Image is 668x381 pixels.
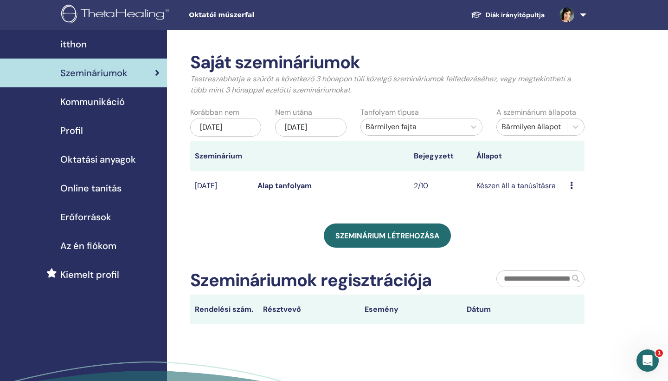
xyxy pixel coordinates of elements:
label: A szeminárium állapota [496,107,576,118]
h2: Szemináriumok regisztrációja [190,270,431,291]
img: logo.png [61,5,172,26]
span: Erőforrások [60,210,111,224]
a: Szeminárium létrehozása [324,223,451,248]
a: Diák irányítópultja [463,7,552,24]
td: 2/10 [409,171,472,201]
td: Készen áll a tanúsításra [472,171,565,201]
label: Nem utána [275,107,312,118]
label: Korábban nem [190,107,239,118]
span: itthon [60,37,87,51]
a: Alap tanfolyam [257,181,312,190]
span: Kiemelt profil [60,268,119,282]
div: [DATE] [190,118,261,137]
label: Tanfolyam típusa [360,107,419,118]
span: Szemináriumok [60,66,128,80]
span: Az én fiókom [60,239,116,253]
th: Szeminárium [190,141,253,171]
div: Bármilyen fajta [366,121,460,132]
span: 1 [655,349,663,357]
span: Profil [60,124,83,138]
td: [DATE] [190,171,253,201]
th: Állapot [472,141,565,171]
span: Szeminárium létrehozása [335,231,439,241]
th: Rendelési szám. [190,295,258,324]
span: Kommunikáció [60,95,125,109]
p: Testreszabhatja a szűrőt a következő 3 hónapon túli közelgő szemináriumok felfedezéséhez, vagy me... [190,73,584,96]
th: Esemény [360,295,462,324]
th: Résztvevő [258,295,360,324]
div: Bármilyen állapot [501,121,562,132]
iframe: Intercom live chat [636,349,659,372]
img: default.jpg [559,7,574,22]
img: graduation-cap-white.svg [471,11,482,19]
div: [DATE] [275,118,346,137]
span: Oktatási anyagok [60,152,136,166]
span: Oktatói műszerfal [189,10,328,20]
span: Online tanítás [60,181,122,195]
th: Bejegyzett [409,141,472,171]
h2: Saját szemináriumok [190,52,584,73]
th: Dátum [462,295,564,324]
